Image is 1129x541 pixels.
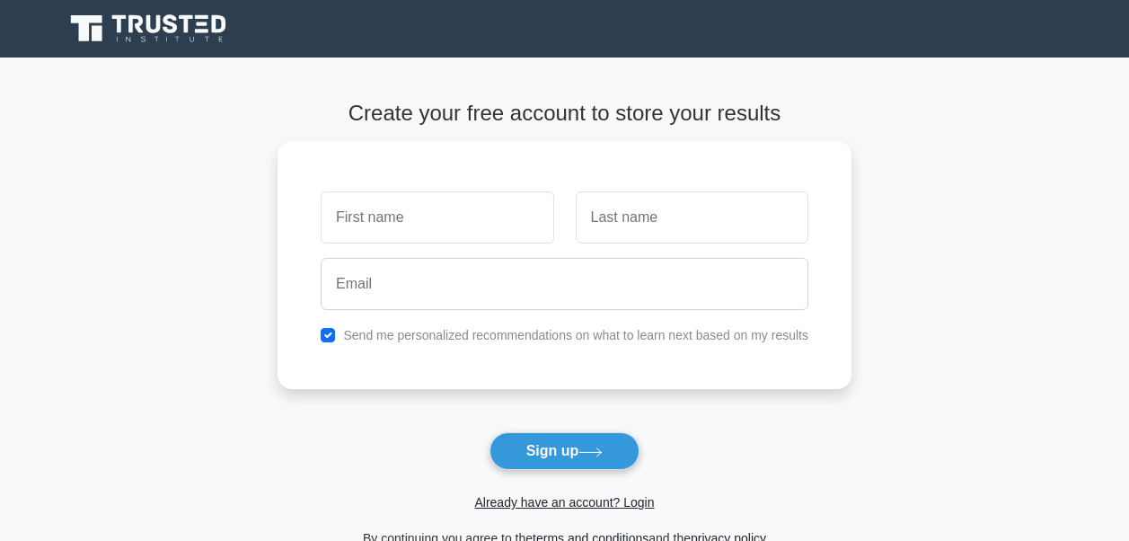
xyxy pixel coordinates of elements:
label: Send me personalized recommendations on what to learn next based on my results [343,328,808,342]
a: Already have an account? Login [474,495,654,510]
input: Last name [576,191,808,244]
input: First name [321,191,553,244]
h4: Create your free account to store your results [278,101,851,127]
button: Sign up [490,432,640,470]
input: Email [321,258,808,310]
